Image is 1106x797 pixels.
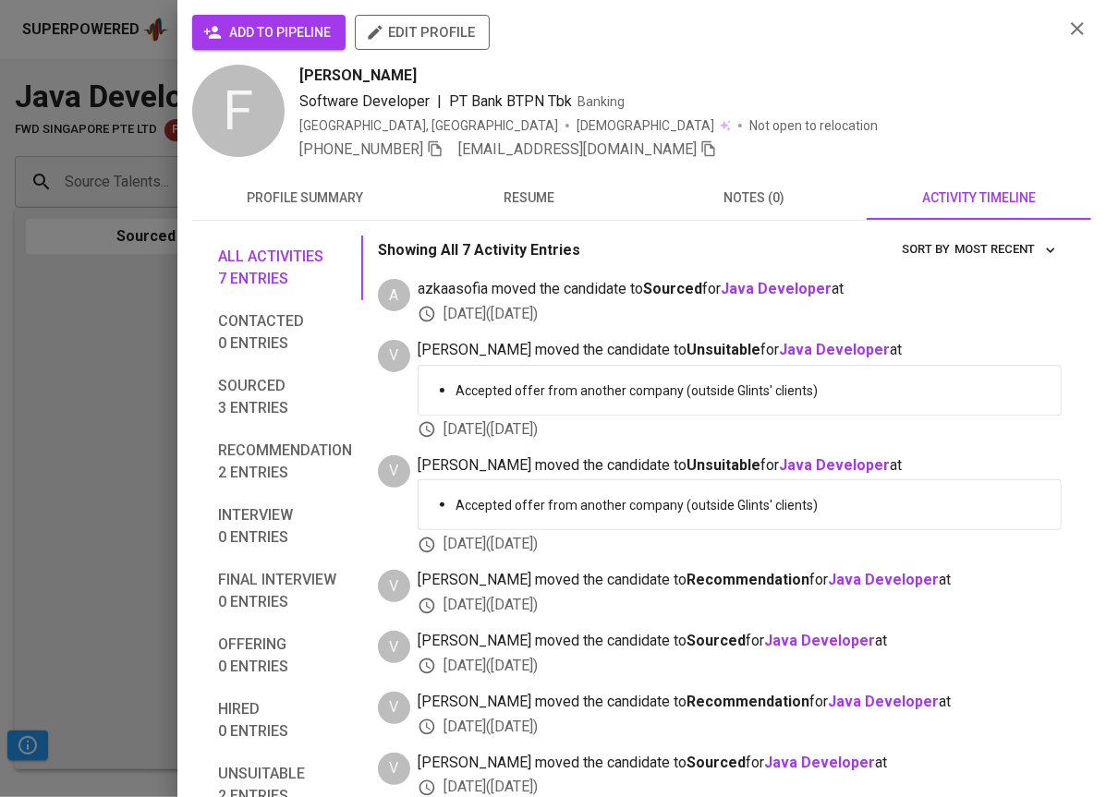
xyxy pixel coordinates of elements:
[418,455,1062,477] span: [PERSON_NAME] moved the candidate to for at
[355,24,490,39] a: edit profile
[218,246,352,290] span: All activities 7 entries
[456,381,1046,400] p: Accepted offer from another company (outside Glints' clients)
[764,754,875,771] a: Java Developer
[218,569,352,613] span: Final interview 0 entries
[764,632,875,649] a: Java Developer
[299,65,417,87] span: [PERSON_NAME]
[378,692,410,724] div: V
[418,753,1062,774] span: [PERSON_NAME] moved the candidate to for at
[428,187,630,210] span: resume
[418,692,1062,713] span: [PERSON_NAME] moved the candidate to for at
[687,456,760,474] b: Unsuitable
[950,235,1062,264] button: sort by
[192,65,285,157] div: F
[418,279,1062,300] span: azkaasofia moved the candidate to for at
[418,595,1062,616] div: [DATE] ( [DATE] )
[437,91,442,113] span: |
[218,310,352,355] span: Contacted 0 entries
[779,341,890,358] a: Java Developer
[643,280,702,297] b: Sourced
[828,571,939,588] a: Java Developer
[828,693,939,710] a: Java Developer
[218,698,352,743] span: Hired 0 entries
[456,496,1046,514] p: Accepted offer from another company (outside Glints' clients)
[203,187,406,210] span: profile summary
[418,656,1062,677] div: [DATE] ( [DATE] )
[192,15,346,50] button: add to pipeline
[299,140,423,158] span: [PHONE_NUMBER]
[355,15,490,50] button: edit profile
[418,419,1062,441] div: [DATE] ( [DATE] )
[687,632,746,649] b: Sourced
[418,631,1062,652] span: [PERSON_NAME] moved the candidate to for at
[378,279,410,311] div: A
[207,21,331,44] span: add to pipeline
[378,340,410,372] div: V
[577,116,717,135] span: [DEMOGRAPHIC_DATA]
[218,504,352,549] span: Interview 0 entries
[370,20,475,44] span: edit profile
[687,754,746,771] b: Sourced
[687,571,809,588] b: Recommendation
[218,375,352,419] span: Sourced 3 entries
[218,440,352,484] span: Recommendation 2 entries
[458,140,697,158] span: [EMAIL_ADDRESS][DOMAIN_NAME]
[954,239,1057,260] span: Most Recent
[779,456,890,474] a: Java Developer
[653,187,856,210] span: notes (0)
[378,753,410,785] div: V
[687,693,809,710] b: Recommendation
[378,239,580,261] p: Showing All 7 Activity Entries
[449,92,572,110] span: PT Bank BTPN Tbk
[749,116,878,135] p: Not open to relocation
[378,631,410,663] div: V
[378,570,410,602] div: V
[378,455,410,488] div: V
[299,92,430,110] span: Software Developer
[418,340,1062,361] span: [PERSON_NAME] moved the candidate to for at
[721,280,832,297] a: Java Developer
[218,634,352,678] span: Offering 0 entries
[418,534,1062,555] div: [DATE] ( [DATE] )
[418,717,1062,738] div: [DATE] ( [DATE] )
[902,242,950,256] span: sort by
[418,570,1062,591] span: [PERSON_NAME] moved the candidate to for at
[687,341,760,358] b: Unsuitable
[577,94,625,109] span: Banking
[299,116,558,135] div: [GEOGRAPHIC_DATA], [GEOGRAPHIC_DATA]
[418,304,1062,325] div: [DATE] ( [DATE] )
[878,187,1080,210] span: activity timeline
